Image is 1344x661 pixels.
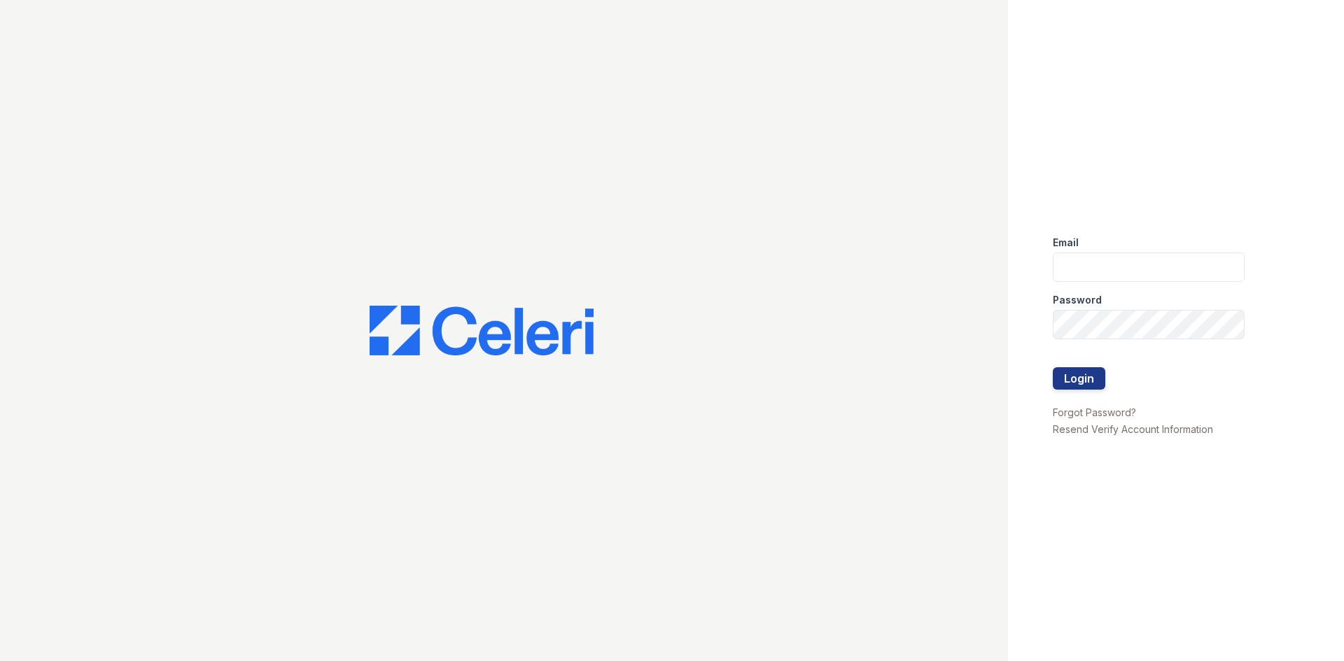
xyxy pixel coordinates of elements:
[1053,406,1136,418] a: Forgot Password?
[1053,293,1102,307] label: Password
[1053,423,1213,435] a: Resend Verify Account Information
[370,306,594,356] img: CE_Logo_Blue-a8612792a0a2168367f1c8372b55b34899dd931a85d93a1a3d3e32e68fde9ad4.png
[1053,236,1079,250] label: Email
[1053,367,1105,390] button: Login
